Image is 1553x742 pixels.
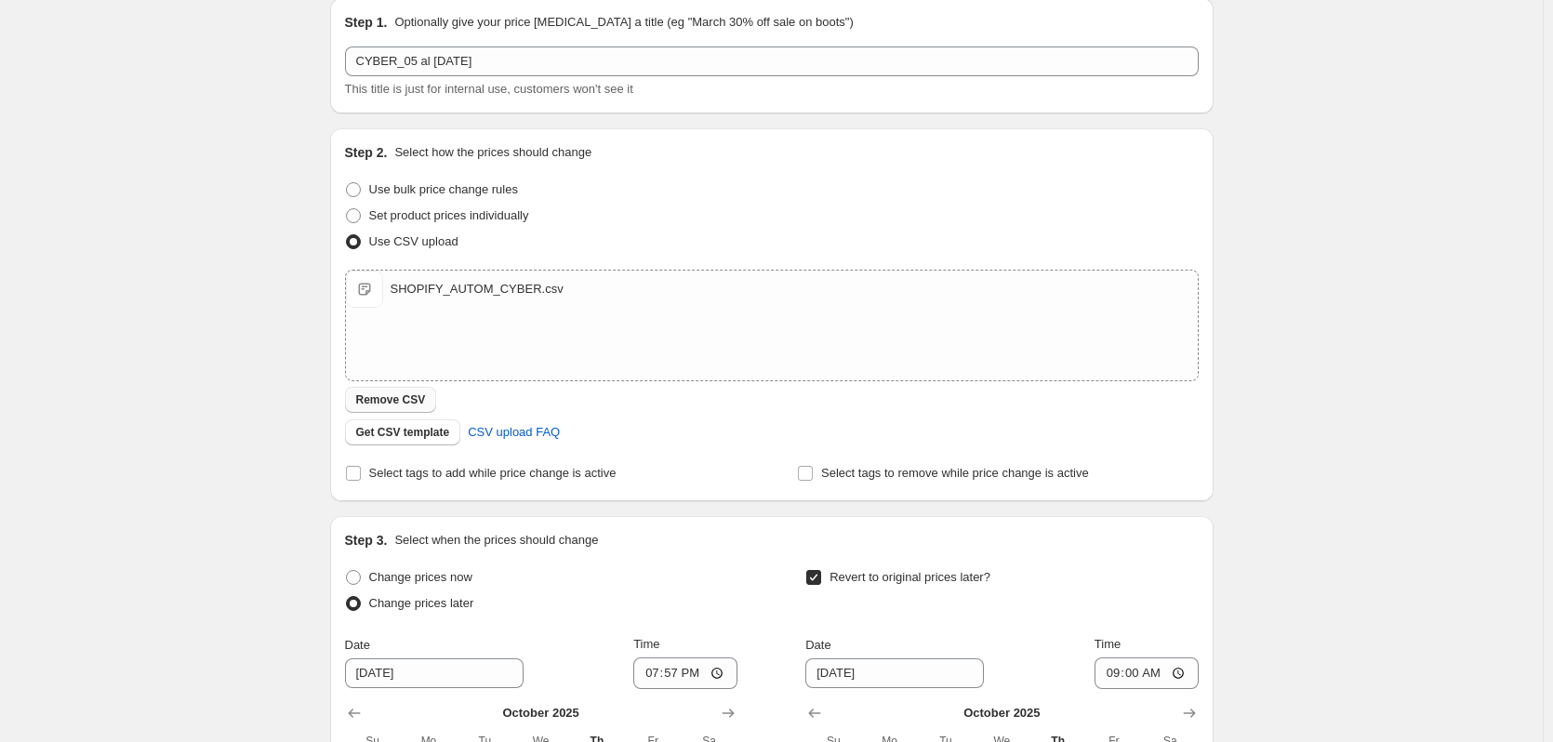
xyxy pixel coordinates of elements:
[802,700,828,726] button: Show previous month, September 2025
[369,596,474,610] span: Change prices later
[394,143,591,162] p: Select how the prices should change
[356,425,450,440] span: Get CSV template
[369,570,472,584] span: Change prices now
[457,417,571,447] a: CSV upload FAQ
[369,466,617,480] span: Select tags to add while price change is active
[805,638,830,652] span: Date
[356,392,426,407] span: Remove CSV
[369,234,458,248] span: Use CSV upload
[341,700,367,726] button: Show previous month, September 2025
[345,638,370,652] span: Date
[805,658,984,688] input: 10/2/2025
[394,13,853,32] p: Optionally give your price [MEDICAL_DATA] a title (eg "March 30% off sale on boots")
[830,570,990,584] span: Revert to original prices later?
[345,387,437,413] button: Remove CSV
[345,143,388,162] h2: Step 2.
[633,657,737,689] input: 12:00
[715,700,741,726] button: Show next month, November 2025
[345,531,388,550] h2: Step 3.
[345,419,461,445] button: Get CSV template
[391,280,564,298] div: SHOPIFY_AUTOM_CYBER.csv
[468,423,560,442] span: CSV upload FAQ
[1095,637,1121,651] span: Time
[345,82,633,96] span: This title is just for internal use, customers won't see it
[394,531,598,550] p: Select when the prices should change
[821,466,1089,480] span: Select tags to remove while price change is active
[369,208,529,222] span: Set product prices individually
[633,637,659,651] span: Time
[1176,700,1202,726] button: Show next month, November 2025
[369,182,518,196] span: Use bulk price change rules
[1095,657,1199,689] input: 12:00
[345,658,524,688] input: 10/2/2025
[345,13,388,32] h2: Step 1.
[345,46,1199,76] input: 30% off holiday sale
